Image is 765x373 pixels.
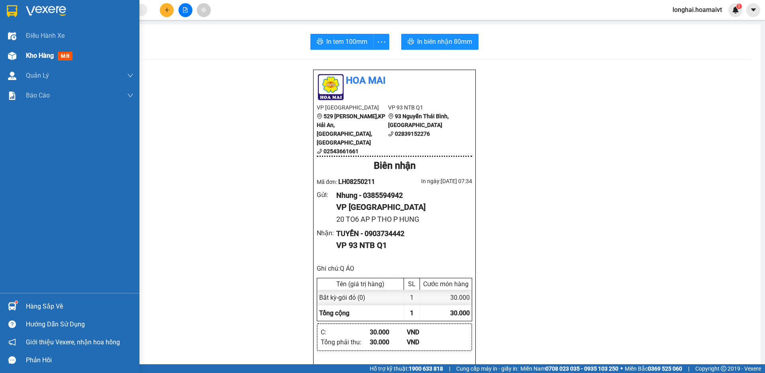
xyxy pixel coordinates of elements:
[407,327,444,337] div: VND
[404,290,420,305] div: 1
[738,4,740,9] span: 1
[7,26,63,37] div: 0385594942
[648,365,682,372] strong: 0369 525 060
[317,103,388,112] li: VP [GEOGRAPHIC_DATA]
[164,7,170,13] span: plus
[732,6,739,14] img: icon-new-feature
[8,338,16,346] span: notification
[407,337,444,347] div: VND
[321,337,370,347] div: Tổng phải thu :
[317,158,472,174] div: Biên nhận
[68,35,124,47] div: 0903734442
[449,364,450,373] span: |
[417,37,472,47] span: In biên nhận 80mm
[456,364,518,373] span: Cung cấp máy in - giấy in:
[370,364,443,373] span: Hỗ trợ kỹ thuật:
[178,3,192,17] button: file-add
[317,228,336,238] div: Nhận :
[26,354,133,366] div: Phản hồi
[26,90,50,100] span: Báo cáo
[8,52,16,60] img: warehouse-icon
[317,38,323,46] span: printer
[58,52,73,61] span: mới
[326,37,367,47] span: In tem 100mm
[324,148,359,154] b: 02543661661
[721,366,726,371] span: copyright
[666,5,728,15] span: longhai.hoamaivt
[26,70,49,80] span: Quản Lý
[388,113,394,119] span: environment
[401,34,479,50] button: printerIn biên nhận 80mm
[7,7,63,16] div: Long Hải
[625,364,682,373] span: Miền Bắc
[370,337,407,347] div: 30.000
[394,177,472,186] div: In ngày: [DATE] 07:34
[127,92,133,99] span: down
[319,294,365,301] span: Bất kỳ - gói đỏ (0)
[8,356,16,364] span: message
[374,37,389,47] span: more
[406,280,418,288] div: SL
[420,290,472,305] div: 30.000
[8,92,16,100] img: solution-icon
[422,280,470,288] div: Cước món hàng
[409,365,443,372] strong: 1900 633 818
[68,26,124,35] div: TUYỀN
[388,103,459,112] li: VP 93 NTB Q1
[26,301,133,312] div: Hàng sắp về
[336,239,466,252] div: VP 93 NTB Q1
[336,214,466,225] div: 20 TO6 AP P THO P HUNG
[620,367,623,370] span: ⚪️
[736,4,742,9] sup: 1
[750,6,757,14] span: caret-down
[545,365,618,372] strong: 0708 023 035 - 0935 103 250
[388,113,449,128] b: 93 Nguyễn Thái Bình, [GEOGRAPHIC_DATA]
[319,309,349,317] span: Tổng cộng
[26,31,65,41] span: Điều hành xe
[373,34,389,50] button: more
[7,16,63,26] div: Nhung
[8,72,16,80] img: warehouse-icon
[68,8,87,16] span: Nhận:
[26,52,54,59] span: Kho hàng
[408,38,414,46] span: printer
[317,177,394,187] div: Mã đơn:
[7,8,19,16] span: Gửi:
[520,364,618,373] span: Miền Nam
[746,3,760,17] button: caret-down
[197,3,211,17] button: aim
[26,318,133,330] div: Hướng dẫn sử dụng
[388,131,394,137] span: phone
[317,113,385,146] b: 529 [PERSON_NAME],KP Hải An, [GEOGRAPHIC_DATA], [GEOGRAPHIC_DATA]
[127,72,133,79] span: down
[338,178,375,186] span: LH08250211
[310,34,374,50] button: printerIn tem 100mm
[321,327,370,337] div: C :
[317,264,472,273] div: Ghi chú: Q ÁO
[410,309,414,317] span: 1
[317,190,336,200] div: Gửi :
[7,5,17,17] img: logo-vxr
[319,280,402,288] div: Tên (giá trị hàng)
[450,309,470,317] span: 30.000
[160,3,174,17] button: plus
[317,148,322,154] span: phone
[68,7,124,26] div: 93 NTB Q1
[8,320,16,328] span: question-circle
[317,364,472,371] div: Quy định nhận/gửi hàng :
[688,364,689,373] span: |
[8,32,16,40] img: warehouse-icon
[395,131,430,137] b: 02839152276
[15,301,18,303] sup: 1
[370,327,407,337] div: 30.000
[336,201,466,213] div: VP [GEOGRAPHIC_DATA]
[317,73,345,101] img: logo.jpg
[201,7,206,13] span: aim
[317,73,472,88] li: Hoa Mai
[317,113,322,119] span: environment
[182,7,188,13] span: file-add
[7,37,63,56] div: 20 TO6 AP P THO P HUNG
[336,190,466,201] div: Nhung - 0385594942
[8,302,16,311] img: warehouse-icon
[26,337,120,347] span: Giới thiệu Vexere, nhận hoa hồng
